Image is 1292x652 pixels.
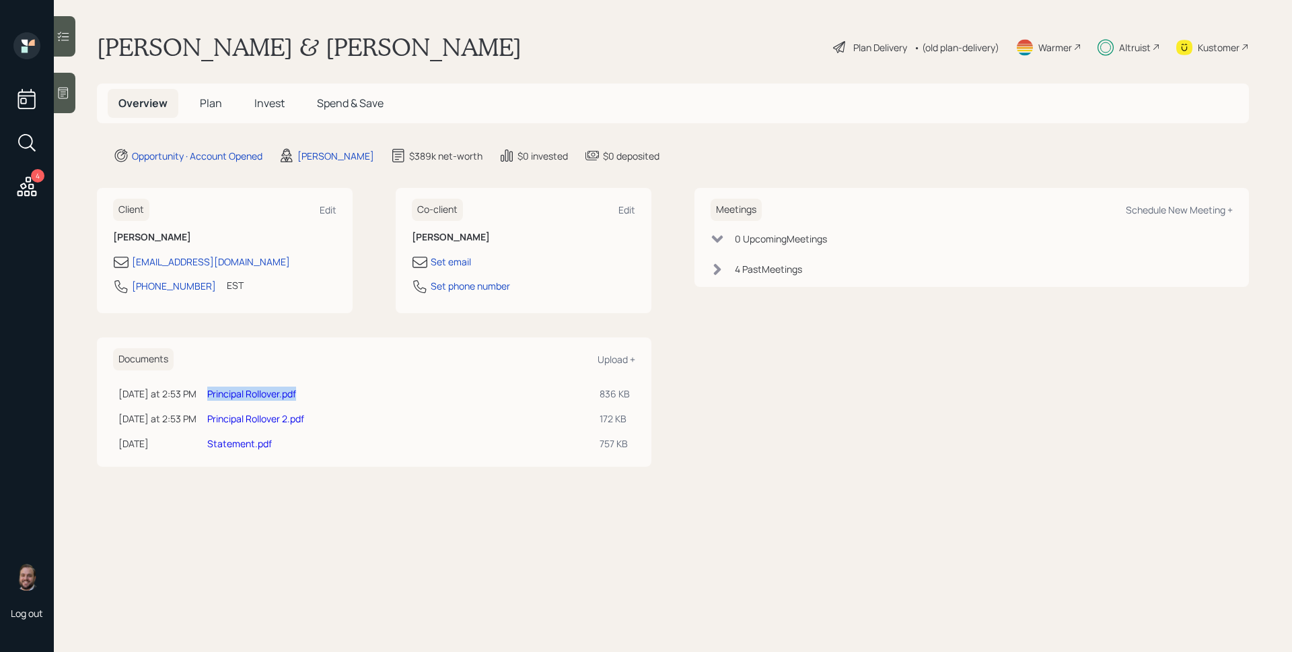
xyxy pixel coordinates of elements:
span: Invest [254,96,285,110]
div: 4 Past Meeting s [735,262,802,276]
div: Kustomer [1198,40,1240,55]
h6: Co-client [412,199,463,221]
div: [PERSON_NAME] [297,149,374,163]
div: Edit [618,203,635,216]
span: Overview [118,96,168,110]
h6: Client [113,199,149,221]
h6: [PERSON_NAME] [113,232,336,243]
div: EST [227,278,244,292]
h6: [PERSON_NAME] [412,232,635,243]
div: [EMAIL_ADDRESS][DOMAIN_NAME] [132,255,290,269]
div: $0 invested [517,149,568,163]
div: [DATE] at 2:53 PM [118,412,196,426]
div: 0 Upcoming Meeting s [735,232,827,246]
div: 4 [31,169,44,183]
div: Opportunity · Account Opened [132,149,262,163]
div: 836 KB [600,387,630,401]
span: Plan [200,96,222,110]
div: Warmer [1038,40,1072,55]
div: 172 KB [600,412,630,426]
h6: Documents [113,348,174,370]
div: [PHONE_NUMBER] [132,279,216,293]
div: Set email [431,255,471,269]
img: james-distasi-headshot.png [13,564,40,591]
span: Spend & Save [317,96,384,110]
div: Set phone number [431,279,510,293]
h1: [PERSON_NAME] & [PERSON_NAME] [97,32,522,62]
div: Plan Delivery [853,40,907,55]
div: Altruist [1119,40,1151,55]
div: Upload + [598,353,635,366]
div: 757 KB [600,436,630,451]
div: $0 deposited [603,149,659,163]
div: Edit [320,203,336,216]
a: Statement.pdf [207,437,272,450]
div: • (old plan-delivery) [914,40,999,55]
div: [DATE] at 2:53 PM [118,387,196,401]
div: Log out [11,607,43,620]
a: Principal Rollover.pdf [207,387,296,400]
a: Principal Rollover 2.pdf [207,412,304,425]
div: [DATE] [118,436,196,451]
div: $389k net-worth [409,149,482,163]
h6: Meetings [711,199,762,221]
div: Schedule New Meeting + [1126,203,1233,216]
